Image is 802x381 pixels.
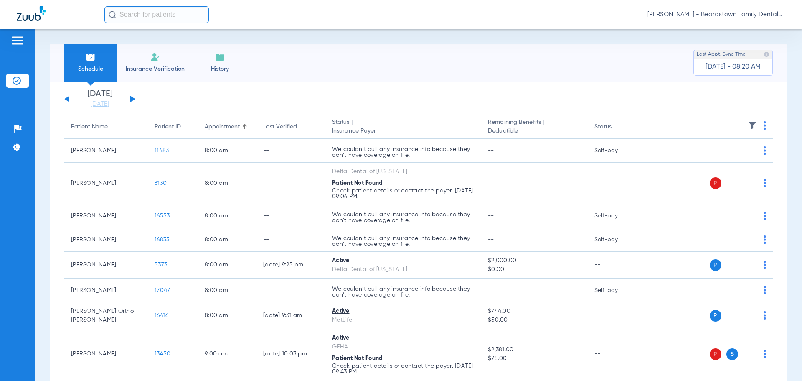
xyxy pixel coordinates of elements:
[64,329,148,379] td: [PERSON_NAME]
[256,252,325,279] td: [DATE] 9:25 PM
[198,279,256,302] td: 8:00 AM
[123,65,188,73] span: Insurance Verification
[332,127,475,136] span: Insurance Payer
[488,287,494,293] span: --
[710,348,721,360] span: P
[764,121,766,130] img: group-dot-blue.svg
[205,123,240,131] div: Appointment
[332,212,475,223] p: We couldn’t pull any insurance info because they don’t have coverage on file.
[64,204,148,228] td: [PERSON_NAME]
[263,123,319,131] div: Last Verified
[710,177,721,189] span: P
[764,350,766,358] img: group-dot-blue.svg
[205,123,250,131] div: Appointment
[726,348,738,360] span: S
[109,11,116,18] img: Search Icon
[332,307,475,316] div: Active
[488,180,494,186] span: --
[155,351,170,357] span: 13450
[155,237,170,243] span: 16835
[588,279,644,302] td: Self-pay
[588,115,644,139] th: Status
[256,279,325,302] td: --
[64,302,148,329] td: [PERSON_NAME] Ortho [PERSON_NAME]
[150,52,160,62] img: Manual Insurance Verification
[256,302,325,329] td: [DATE] 9:31 AM
[198,204,256,228] td: 8:00 AM
[488,237,494,243] span: --
[64,163,148,204] td: [PERSON_NAME]
[764,286,766,294] img: group-dot-blue.svg
[64,228,148,252] td: [PERSON_NAME]
[71,65,110,73] span: Schedule
[155,312,168,318] span: 16416
[332,167,475,176] div: Delta Dental of [US_STATE]
[332,363,475,375] p: Check patient details or contact the payer. [DATE] 09:43 PM.
[198,329,256,379] td: 9:00 AM
[488,316,581,325] span: $50.00
[71,123,108,131] div: Patient Name
[198,302,256,329] td: 8:00 AM
[332,188,475,199] p: Check patient details or contact the payer. [DATE] 09:06 PM.
[200,65,240,73] span: History
[256,163,325,204] td: --
[332,180,383,186] span: Patient Not Found
[697,50,747,59] span: Last Appt. Sync Time:
[764,235,766,244] img: group-dot-blue.svg
[332,355,383,361] span: Patient Not Found
[256,329,325,379] td: [DATE] 10:03 PM
[488,148,494,153] span: --
[104,6,209,23] input: Search for patients
[215,52,225,62] img: History
[488,256,581,265] span: $2,000.00
[764,146,766,155] img: group-dot-blue.svg
[155,213,170,219] span: 16553
[332,235,475,247] p: We couldn’t pull any insurance info because they don’t have coverage on file.
[764,179,766,187] img: group-dot-blue.svg
[71,123,141,131] div: Patient Name
[256,204,325,228] td: --
[64,252,148,279] td: [PERSON_NAME]
[488,127,581,136] span: Deductible
[86,52,96,62] img: Schedule
[488,307,581,316] span: $744.00
[155,287,170,293] span: 17047
[488,345,581,354] span: $2,381.00
[75,90,125,108] li: [DATE]
[332,286,475,298] p: We couldn’t pull any insurance info because they don’t have coverage on file.
[256,139,325,163] td: --
[155,180,167,186] span: 6130
[706,63,761,71] span: [DATE] - 08:20 AM
[764,212,766,220] img: group-dot-blue.svg
[488,213,494,219] span: --
[588,302,644,329] td: --
[588,329,644,379] td: --
[332,256,475,265] div: Active
[198,139,256,163] td: 8:00 AM
[588,139,644,163] td: Self-pay
[588,228,644,252] td: Self-pay
[75,100,125,108] a: [DATE]
[488,265,581,274] span: $0.00
[332,316,475,325] div: MetLife
[588,204,644,228] td: Self-pay
[155,262,167,268] span: 5373
[155,123,191,131] div: Patient ID
[332,343,475,351] div: GEHA
[11,36,24,46] img: hamburger-icon
[198,228,256,252] td: 8:00 AM
[198,163,256,204] td: 8:00 AM
[710,310,721,322] span: P
[748,121,756,130] img: filter.svg
[332,146,475,158] p: We couldn’t pull any insurance info because they don’t have coverage on file.
[588,163,644,204] td: --
[332,265,475,274] div: Delta Dental of [US_STATE]
[17,6,46,21] img: Zuub Logo
[325,115,481,139] th: Status |
[710,259,721,271] span: P
[488,354,581,363] span: $75.00
[256,228,325,252] td: --
[588,252,644,279] td: --
[332,334,475,343] div: Active
[764,261,766,269] img: group-dot-blue.svg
